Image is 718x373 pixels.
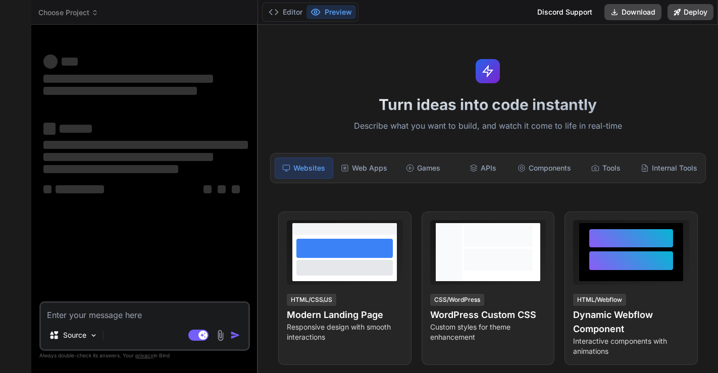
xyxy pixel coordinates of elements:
p: Custom styles for theme enhancement [430,322,546,342]
div: APIs [454,157,511,179]
div: Internal Tools [637,157,701,179]
div: Web Apps [335,157,393,179]
img: attachment [215,330,226,341]
span: ‌ [43,141,248,149]
span: Choose Project [38,8,98,18]
p: Always double-check its answers. Your in Bind [39,351,250,360]
span: ‌ [43,87,197,95]
h4: WordPress Custom CSS [430,308,546,322]
h1: Turn ideas into code instantly [264,95,712,114]
span: ‌ [218,185,226,193]
div: Games [394,157,452,179]
h4: Dynamic Webflow Component [573,308,689,336]
div: Tools [577,157,635,179]
img: Pick Models [89,331,98,340]
button: Editor [265,5,306,19]
div: Components [514,157,575,179]
p: Source [63,330,86,340]
h4: Modern Landing Page [287,308,403,322]
span: ‌ [43,75,213,83]
span: ‌ [60,125,92,133]
img: icon [230,330,240,340]
div: CSS/WordPress [430,294,484,306]
span: ‌ [43,185,52,193]
p: Responsive design with smooth interactions [287,322,403,342]
span: ‌ [43,153,213,161]
span: ‌ [232,185,240,193]
button: Deploy [668,4,713,20]
p: Interactive components with animations [573,336,689,356]
button: Download [604,4,661,20]
span: ‌ [56,185,104,193]
div: Websites [275,157,333,179]
div: HTML/Webflow [573,294,626,306]
div: HTML/CSS/JS [287,294,336,306]
div: Discord Support [531,4,598,20]
span: ‌ [43,55,58,69]
span: ‌ [62,58,78,66]
button: Preview [306,5,356,19]
span: ‌ [43,123,56,135]
span: ‌ [43,165,178,173]
span: ‌ [203,185,212,193]
p: Describe what you want to build, and watch it come to life in real-time [264,120,712,133]
span: privacy [135,352,153,358]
